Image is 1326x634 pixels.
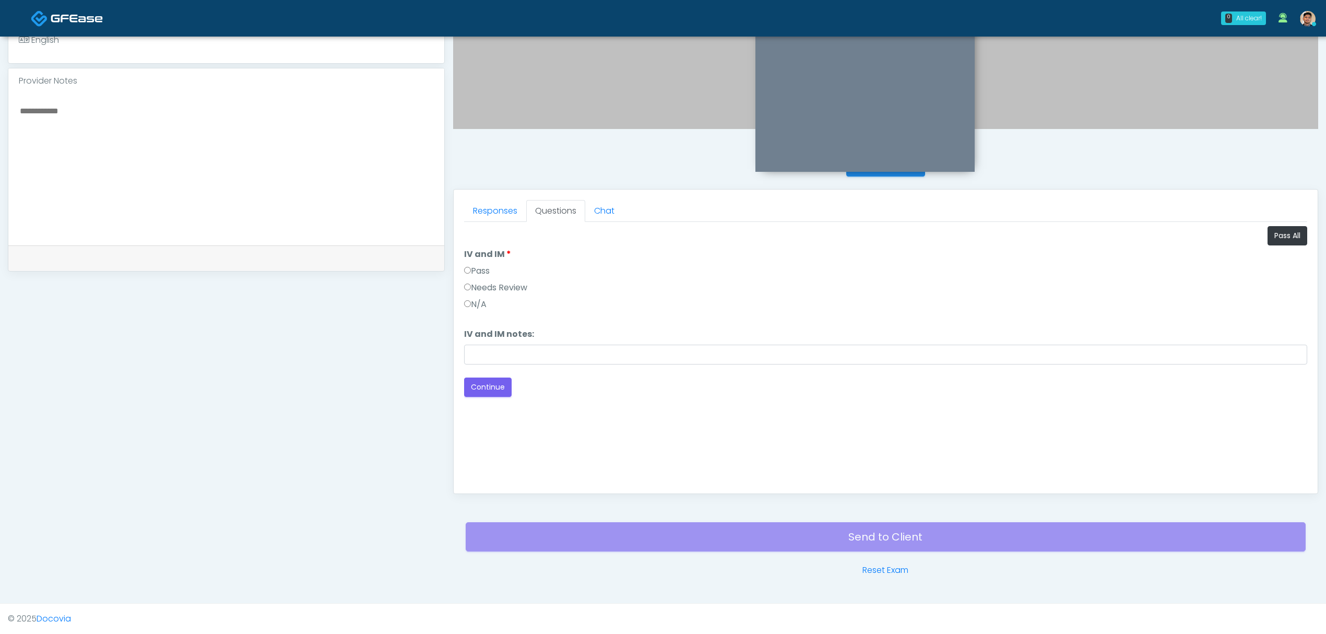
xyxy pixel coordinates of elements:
button: Pass All [1268,226,1307,245]
div: Provider Notes [8,68,444,93]
label: Needs Review [464,281,527,294]
a: Reset Exam [862,564,908,577]
img: Docovia [31,10,48,27]
label: IV and IM notes: [464,328,534,341]
button: Continue [464,378,512,397]
div: All clear! [1236,14,1262,23]
button: Open LiveChat chat widget [8,4,40,36]
a: Docovia [31,1,103,35]
a: Questions [526,200,585,222]
img: Kenner Medina [1300,11,1316,27]
a: Docovia [37,613,71,625]
label: N/A [464,298,487,311]
h4: Invite Participants to Video Session [453,142,1318,153]
label: Pass [464,265,490,277]
a: Responses [464,200,526,222]
div: 0 [1225,14,1232,23]
label: IV and IM [464,248,511,261]
input: Needs Review [464,284,471,290]
div: English [19,34,59,46]
a: Chat [585,200,623,222]
img: Docovia [51,13,103,24]
a: 0 All clear! [1215,7,1272,29]
input: Pass [464,267,471,274]
input: N/A [464,300,471,307]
